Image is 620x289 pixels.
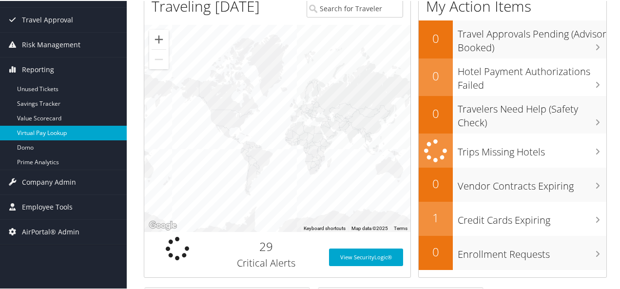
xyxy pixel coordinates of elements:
[351,225,388,230] span: Map data ©2025
[419,201,606,235] a: 1Credit Cards Expiring
[22,169,76,193] span: Company Admin
[22,7,73,31] span: Travel Approval
[419,174,453,191] h2: 0
[419,19,606,57] a: 0Travel Approvals Pending (Advisor Booked)
[22,194,73,218] span: Employee Tools
[458,242,606,260] h3: Enrollment Requests
[149,49,169,68] button: Zoom out
[329,248,403,265] a: View SecurityLogic®
[419,235,606,269] a: 0Enrollment Requests
[218,255,314,269] h3: Critical Alerts
[419,243,453,259] h2: 0
[458,96,606,129] h3: Travelers Need Help (Safety Check)
[419,104,453,121] h2: 0
[458,173,606,192] h3: Vendor Contracts Expiring
[147,218,179,231] img: Google
[419,167,606,201] a: 0Vendor Contracts Expiring
[419,133,606,167] a: Trips Missing Hotels
[22,57,54,81] span: Reporting
[458,139,606,158] h3: Trips Missing Hotels
[458,21,606,54] h3: Travel Approvals Pending (Advisor Booked)
[147,218,179,231] a: Open this area in Google Maps (opens a new window)
[419,67,453,83] h2: 0
[218,237,314,254] h2: 29
[304,224,346,231] button: Keyboard shortcuts
[22,219,79,243] span: AirPortal® Admin
[394,225,407,230] a: Terms (opens in new tab)
[419,29,453,46] h2: 0
[458,208,606,226] h3: Credit Cards Expiring
[458,59,606,91] h3: Hotel Payment Authorizations Failed
[149,29,169,48] button: Zoom in
[419,95,606,133] a: 0Travelers Need Help (Safety Check)
[419,58,606,95] a: 0Hotel Payment Authorizations Failed
[419,209,453,225] h2: 1
[22,32,80,56] span: Risk Management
